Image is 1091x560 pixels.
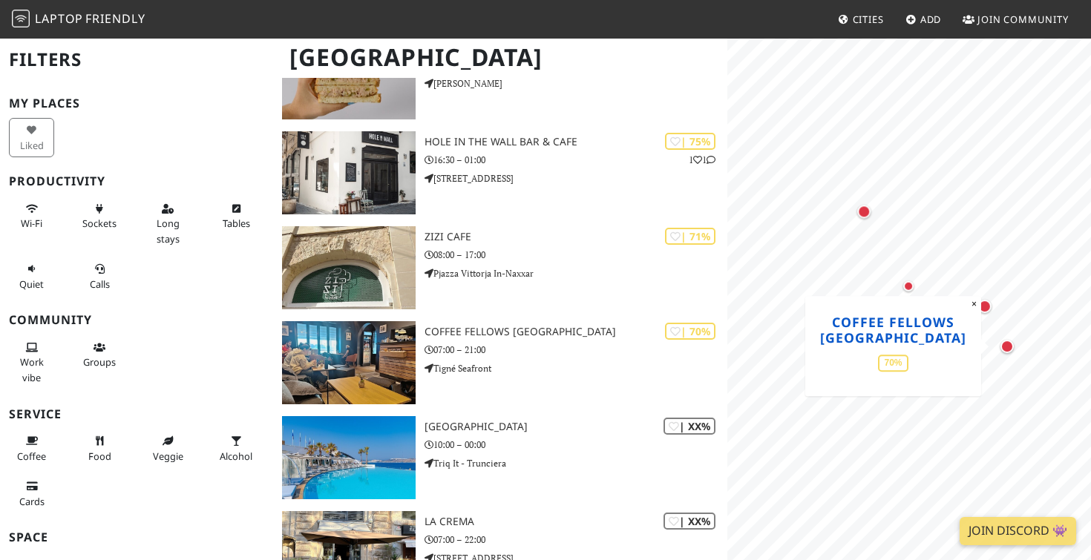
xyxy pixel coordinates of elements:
[960,517,1076,545] a: Join Discord 👾
[900,6,948,33] a: Add
[77,197,122,236] button: Sockets
[35,10,83,27] span: Laptop
[425,171,727,185] p: [STREET_ADDRESS]
[145,429,191,468] button: Veggie
[900,277,917,294] div: Map marker
[282,131,416,214] img: Hole in the Wall Bar & Cafe
[278,37,725,78] h1: [GEOGRAPHIC_DATA]
[9,174,264,188] h3: Productivity
[77,429,122,468] button: Food
[273,321,728,404] a: Coffee Fellows Malta | 70% Coffee Fellows [GEOGRAPHIC_DATA] 07:00 – 21:00 Tigné Seafront
[9,474,54,513] button: Cards
[77,335,122,375] button: Groups
[425,456,727,470] p: Triq It - Trunciera
[12,10,30,27] img: LaptopFriendly
[282,226,416,309] img: Zizi cafe
[878,355,908,372] div: 70%
[425,248,727,262] p: 08:00 – 17:00
[223,217,250,230] span: Work-friendly tables
[145,197,191,251] button: Long stays
[665,228,715,245] div: | 71%
[425,231,727,243] h3: Zizi cafe
[425,533,727,547] p: 07:00 – 22:00
[664,513,715,530] div: | XX%
[664,418,715,435] div: | XX%
[665,133,715,150] div: | 75%
[425,515,727,528] h3: La Crema
[425,136,727,148] h3: Hole in the Wall Bar & Cafe
[975,297,995,316] div: Map marker
[9,257,54,296] button: Quiet
[853,13,884,26] span: Cities
[9,407,264,421] h3: Service
[425,421,727,433] h3: [GEOGRAPHIC_DATA]
[977,13,1069,26] span: Join Community
[19,495,45,508] span: Credit cards
[17,449,46,463] span: Coffee
[854,202,874,221] div: Map marker
[997,337,1017,356] div: Map marker
[832,6,890,33] a: Cities
[214,429,259,468] button: Alcohol
[85,10,145,27] span: Friendly
[425,266,727,280] p: Pjazza Vittorja In-Naxxar
[9,335,54,389] button: Work vibe
[665,323,715,340] div: | 70%
[9,313,264,327] h3: Community
[220,449,252,463] span: Alcohol
[21,217,42,230] span: Stable Wi-Fi
[273,131,728,214] a: Hole in the Wall Bar & Cafe | 75% 11 Hole in the Wall Bar & Cafe 16:30 – 01:00 [STREET_ADDRESS]
[9,37,264,82] h2: Filters
[77,257,122,296] button: Calls
[157,217,180,245] span: Long stays
[273,226,728,309] a: Zizi cafe | 71% Zizi cafe 08:00 – 17:00 Pjazza Vittorja In-Naxxar
[9,96,264,111] h3: My Places
[9,197,54,236] button: Wi-Fi
[90,277,110,291] span: Video/audio calls
[282,416,416,499] img: Café del Mar Malta
[19,277,44,291] span: Quiet
[425,326,727,338] h3: Coffee Fellows [GEOGRAPHIC_DATA]
[282,321,416,404] img: Coffee Fellows Malta
[957,6,1075,33] a: Join Community
[425,438,727,452] p: 10:00 – 00:00
[425,153,727,167] p: 16:30 – 01:00
[425,343,727,357] p: 07:00 – 21:00
[967,296,981,312] button: Close popup
[425,361,727,375] p: Tigné Seafront
[9,530,264,544] h3: Space
[214,197,259,236] button: Tables
[12,7,145,33] a: LaptopFriendly LaptopFriendly
[20,355,44,383] span: People working
[820,313,966,346] a: Coffee Fellows [GEOGRAPHIC_DATA]
[82,217,117,230] span: Power sockets
[689,153,715,167] p: 1 1
[920,13,942,26] span: Add
[83,355,116,369] span: Group tables
[153,449,183,463] span: Veggie
[88,449,111,463] span: Food
[273,416,728,499] a: Café del Mar Malta | XX% [GEOGRAPHIC_DATA] 10:00 – 00:00 Triq It - Trunciera
[9,429,54,468] button: Coffee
